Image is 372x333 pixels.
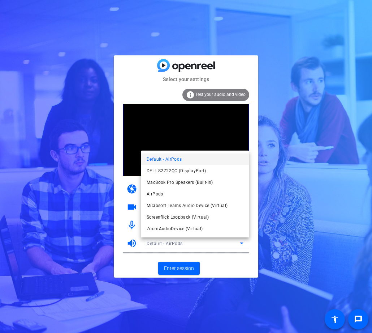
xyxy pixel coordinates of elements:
span: DELL S2722QC (DisplayPort) [147,166,206,175]
span: MacBook Pro Speakers (Built-in) [147,178,213,187]
span: Screenflick Loopback (Virtual) [147,213,209,222]
span: Microsoft Teams Audio Device (Virtual) [147,201,228,210]
span: AirPods [147,190,163,198]
span: ZoomAudioDevice (Virtual) [147,224,203,233]
span: Default - AirPods [147,155,182,164]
